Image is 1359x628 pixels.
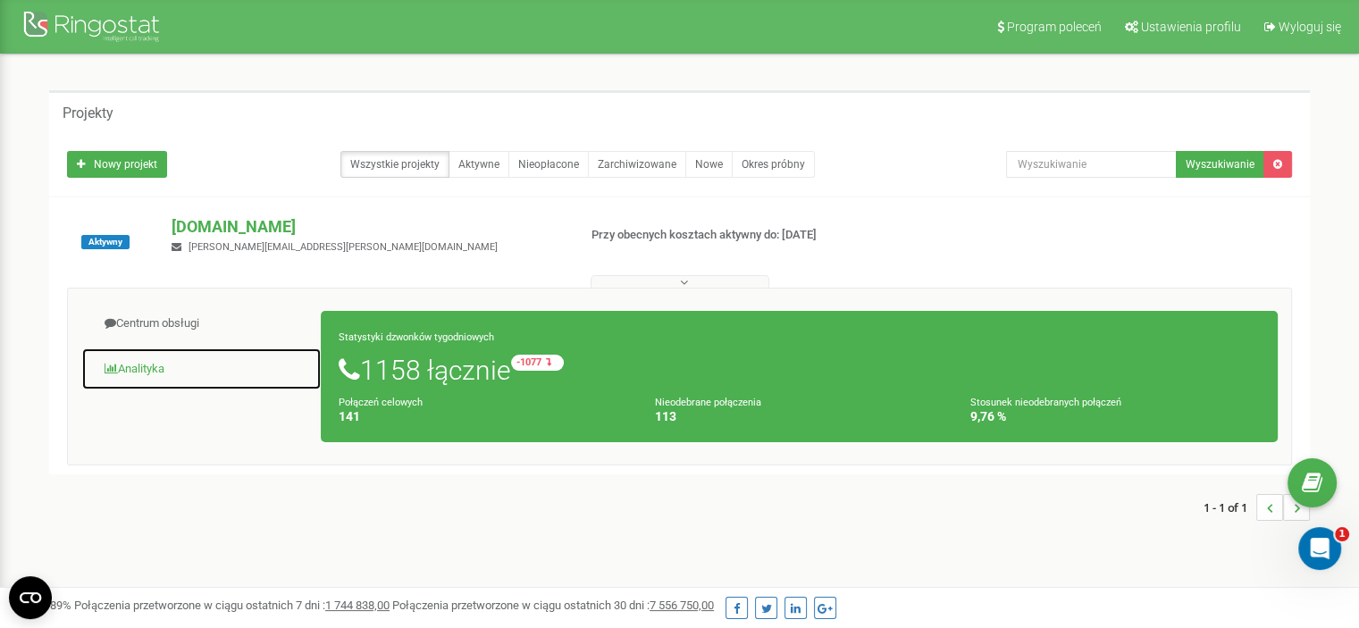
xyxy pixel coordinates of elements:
[1335,527,1349,541] span: 1
[339,355,1260,385] h1: 1158 łącznie
[588,151,686,178] a: Zarchiwizowane
[189,241,498,253] span: [PERSON_NAME][EMAIL_ADDRESS][PERSON_NAME][DOMAIN_NAME]
[1204,494,1256,521] span: 1 - 1 of 1
[67,151,167,178] a: Nowy projekt
[1279,20,1341,34] span: Wyloguj się
[81,302,322,346] a: Centrum obsługi
[511,355,564,371] small: -1077
[392,599,714,612] span: Połączenia przetworzone w ciągu ostatnich 30 dni :
[650,599,714,612] u: 7 556 750,00
[172,215,562,239] p: [DOMAIN_NAME]
[1141,20,1241,34] span: Ustawienia profilu
[1006,151,1177,178] input: Wyszukiwanie
[339,410,628,423] h4: 141
[81,347,322,391] a: Analityka
[655,397,761,408] small: Nieodebrane połączenia
[81,235,130,249] span: Aktywny
[732,151,815,178] a: Okres próbny
[339,397,423,408] small: Połączeń celowych
[970,397,1121,408] small: Stosunek nieodebranych połączeń
[9,576,52,619] button: Open CMP widget
[339,331,494,343] small: Statystyki dzwonków tygodniowych
[1176,151,1264,178] button: Wyszukiwanie
[449,151,509,178] a: Aktywne
[591,227,877,244] p: Przy obecnych kosztach aktywny do: [DATE]
[1298,527,1341,570] iframe: Intercom live chat
[1204,476,1310,539] nav: ...
[508,151,589,178] a: Nieopłacone
[685,151,733,178] a: Nowe
[340,151,449,178] a: Wszystkie projekty
[970,410,1260,423] h4: 9,76 %
[63,105,113,121] h5: Projekty
[655,410,944,423] h4: 113
[325,599,390,612] u: 1 744 838,00
[1007,20,1102,34] span: Program poleceń
[74,599,390,612] span: Połączenia przetworzone w ciągu ostatnich 7 dni :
